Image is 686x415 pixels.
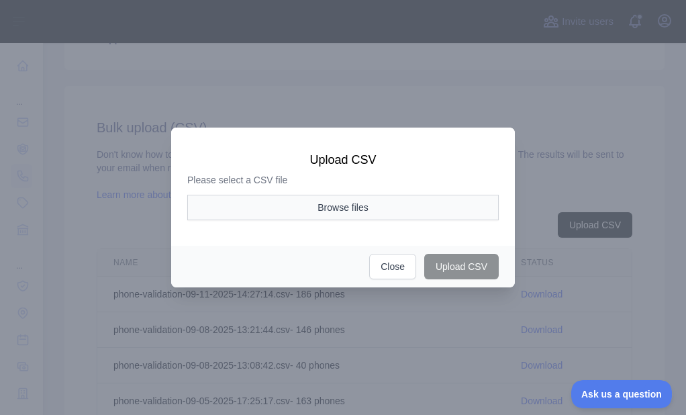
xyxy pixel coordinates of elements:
[187,152,499,168] h3: Upload CSV
[369,254,416,279] button: Close
[571,380,673,408] iframe: Toggle Customer Support
[187,173,499,187] p: Please select a CSV file
[424,254,499,279] button: Upload CSV
[187,195,499,220] button: Browse files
